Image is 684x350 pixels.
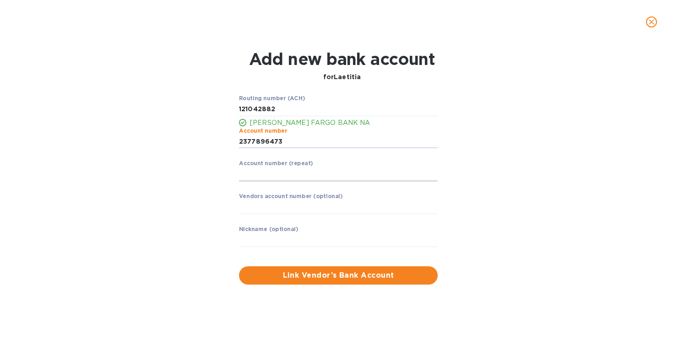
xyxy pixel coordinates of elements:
[250,118,438,128] p: [PERSON_NAME] FARGO BANK NA
[239,266,438,285] button: Link Vendor’s Bank Account
[641,11,662,33] button: close
[323,73,361,81] b: for Laetitia
[239,96,305,101] label: Routing number (ACH)
[239,161,313,167] label: Account number (repeat)
[246,270,430,281] span: Link Vendor’s Bank Account
[239,128,287,134] label: Account number
[249,49,435,69] h1: Add new bank account
[239,227,299,232] label: Nickname (optional)
[239,194,342,199] label: Vendors account number (optional)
